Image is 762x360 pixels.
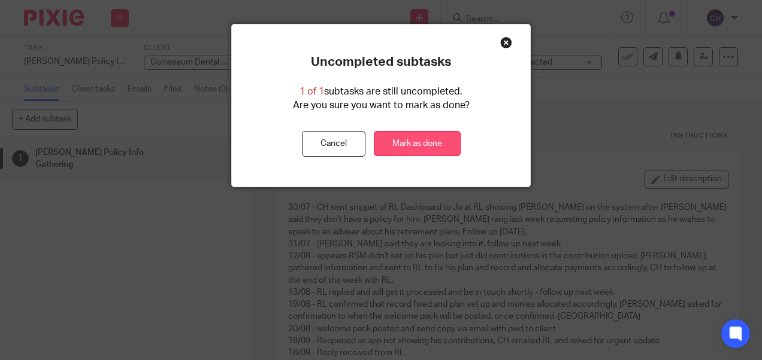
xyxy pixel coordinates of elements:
p: subtasks are still uncompleted. [300,85,462,99]
button: Cancel [302,131,365,157]
div: Close this dialog window [500,36,512,48]
p: Are you sure you want to mark as done? [293,99,470,112]
span: 1 of 1 [300,87,324,96]
p: Uncompleted subtasks [311,54,451,70]
a: Mark as done [374,131,461,157]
